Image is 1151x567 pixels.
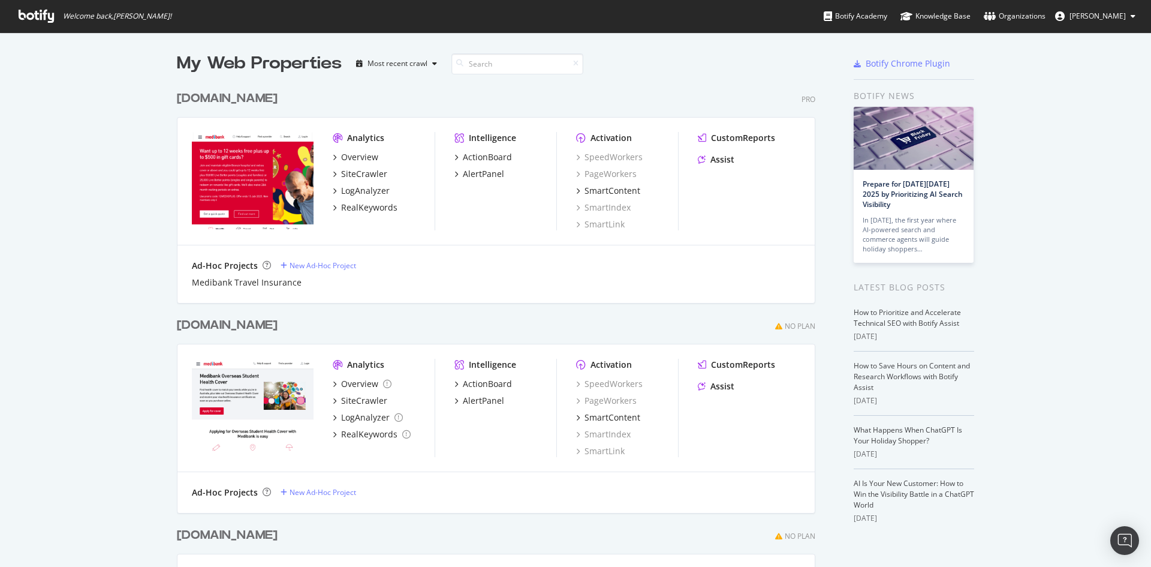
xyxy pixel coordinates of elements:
div: No Plan [785,531,815,541]
div: Open Intercom Messenger [1110,526,1139,555]
div: [DATE] [854,395,974,406]
a: SiteCrawler [333,395,387,407]
a: PageWorkers [576,395,637,407]
div: [DOMAIN_NAME] [177,317,278,334]
div: Analytics [347,132,384,144]
div: Pro [802,94,815,104]
a: RealKeywords [333,202,397,214]
div: SiteCrawler [341,168,387,180]
div: Activation [590,132,632,144]
div: LogAnalyzer [341,412,390,424]
a: SmartIndex [576,428,631,440]
div: Botify Academy [824,10,887,22]
div: [DATE] [854,449,974,460]
div: New Ad-Hoc Project [290,487,356,497]
a: Prepare for [DATE][DATE] 2025 by Prioritizing AI Search Visibility [863,179,963,209]
a: New Ad-Hoc Project [281,487,356,497]
a: AlertPanel [454,168,504,180]
div: CustomReports [711,359,775,371]
div: CustomReports [711,132,775,144]
a: ActionBoard [454,378,512,390]
a: ActionBoard [454,151,512,163]
a: [DOMAIN_NAME] [177,317,282,334]
a: CustomReports [698,359,775,371]
div: AlertPanel [463,168,504,180]
a: PageWorkers [576,168,637,180]
a: SmartLink [576,218,625,230]
a: SpeedWorkers [576,378,643,390]
a: SmartIndex [576,202,631,214]
div: Assist [710,380,734,392]
div: My Web Properties [177,52,342,76]
div: Assist [710,154,734,166]
input: Search [451,53,583,74]
a: Medibank Travel Insurance [192,277,302,289]
div: In [DATE], the first year where AI-powered search and commerce agents will guide holiday shoppers… [863,215,965,254]
div: No Plan [785,321,815,331]
a: CustomReports [698,132,775,144]
a: AI Is Your New Customer: How to Win the Visibility Battle in a ChatGPT World [854,478,974,510]
div: Overview [341,151,378,163]
a: RealKeywords [333,428,411,440]
button: Most recent crawl [351,54,442,73]
button: [PERSON_NAME] [1045,7,1145,26]
img: Medibankoshc.com.au [192,359,314,456]
span: Armaan Gandhok [1069,11,1126,21]
a: [DOMAIN_NAME] [177,527,282,544]
div: [DATE] [854,513,974,524]
a: Overview [333,378,391,390]
div: Intelligence [469,132,516,144]
a: SiteCrawler [333,168,387,180]
a: LogAnalyzer [333,412,403,424]
div: [DOMAIN_NAME] [177,527,278,544]
div: New Ad-Hoc Project [290,260,356,271]
div: Intelligence [469,359,516,371]
a: What Happens When ChatGPT Is Your Holiday Shopper? [854,425,962,446]
div: RealKeywords [341,202,397,214]
div: LogAnalyzer [341,185,390,197]
a: [DOMAIN_NAME] [177,90,282,107]
div: Overview [341,378,378,390]
a: How to Prioritize and Accelerate Technical SEO with Botify Assist [854,307,961,328]
a: SpeedWorkers [576,151,643,163]
a: Botify Chrome Plugin [854,58,950,70]
div: RealKeywords [341,428,397,440]
a: SmartContent [576,412,640,424]
a: Assist [698,380,734,392]
div: ActionBoard [463,151,512,163]
a: LogAnalyzer [333,185,390,197]
img: Medibank.com.au [192,132,314,229]
div: Organizations [984,10,1045,22]
div: AlertPanel [463,395,504,407]
span: Welcome back, [PERSON_NAME] ! [63,11,171,21]
div: SmartContent [584,412,640,424]
a: SmartContent [576,185,640,197]
div: Knowledge Base [900,10,971,22]
a: AlertPanel [454,395,504,407]
div: Ad-Hoc Projects [192,487,258,499]
div: Ad-Hoc Projects [192,260,258,272]
div: SmartContent [584,185,640,197]
a: Overview [333,151,378,163]
div: Activation [590,359,632,371]
div: [DOMAIN_NAME] [177,90,278,107]
a: SmartLink [576,445,625,457]
a: How to Save Hours on Content and Research Workflows with Botify Assist [854,361,970,392]
img: Prepare for Black Friday 2025 by Prioritizing AI Search Visibility [854,107,974,170]
div: ActionBoard [463,378,512,390]
div: Botify Chrome Plugin [866,58,950,70]
div: Latest Blog Posts [854,281,974,294]
div: SiteCrawler [341,395,387,407]
a: Assist [698,154,734,166]
a: New Ad-Hoc Project [281,260,356,271]
div: Most recent crawl [367,60,427,67]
